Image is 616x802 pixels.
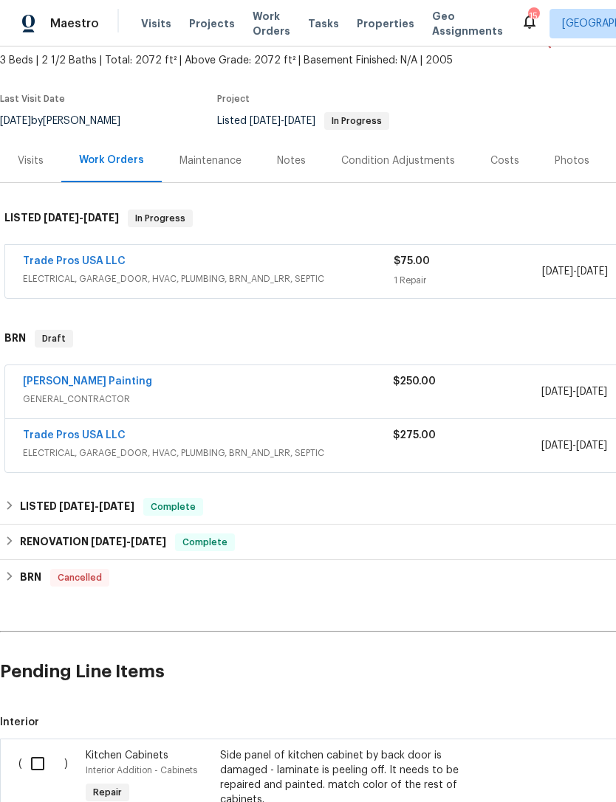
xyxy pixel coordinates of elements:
a: Trade Pros USA LLC [23,430,126,440]
span: [DATE] [91,536,126,547]
a: Trade Pros USA LLC [23,256,126,266]
span: Listed [217,116,389,126]
div: Maintenance [179,153,242,168]
span: Projects [189,16,235,31]
span: $250.00 [393,376,436,387]
span: [DATE] [576,440,607,451]
span: Tasks [308,18,339,29]
span: Geo Assignments [432,9,503,38]
div: 1 Repair [394,273,542,288]
div: Work Orders [79,153,144,167]
h6: BRN [4,330,26,348]
span: - [44,212,119,223]
span: $75.00 [394,256,430,266]
div: Condition Adjustments [341,153,455,168]
h6: LISTED [20,498,134,516]
span: - [541,384,607,399]
span: - [91,536,166,547]
span: Complete [145,499,202,514]
span: Visits [141,16,171,31]
span: Interior Addition - Cabinets [86,766,197,775]
span: [DATE] [250,116,281,126]
span: Complete [177,535,233,550]
span: Cancelled [52,570,108,585]
h6: RENOVATION [20,533,166,551]
div: Costs [490,153,519,168]
span: - [542,264,608,279]
span: Kitchen Cabinets [86,750,168,761]
span: In Progress [129,211,191,226]
span: - [541,438,607,453]
span: Properties [357,16,414,31]
span: [DATE] [99,501,134,511]
span: [DATE] [131,536,166,547]
span: [DATE] [541,387,572,397]
a: [PERSON_NAME] Painting [23,376,152,387]
span: [DATE] [284,116,315,126]
span: Maestro [50,16,99,31]
span: [DATE] [542,266,573,277]
div: Notes [277,153,306,168]
span: [DATE] [577,266,608,277]
div: Visits [18,153,44,168]
span: - [59,501,134,511]
span: ELECTRICAL, GARAGE_DOOR, HVAC, PLUMBING, BRN_AND_LRR, SEPTIC [23,446,393,460]
h6: LISTED [4,210,119,227]
span: [DATE] [83,212,119,223]
span: GENERAL_CONTRACTOR [23,392,393,407]
span: [DATE] [541,440,572,451]
span: Project [217,94,250,103]
span: Work Orders [253,9,290,38]
div: Photos [555,153,589,168]
h6: BRN [20,569,41,587]
span: ELECTRICAL, GARAGE_DOOR, HVAC, PLUMBING, BRN_AND_LRR, SEPTIC [23,272,394,286]
span: $275.00 [393,430,436,440]
span: [DATE] [44,212,79,223]
div: 15 [528,9,538,24]
span: Repair [87,785,128,800]
span: - [250,116,315,126]
span: [DATE] [59,501,95,511]
span: [DATE] [576,387,607,397]
span: Draft [36,331,72,346]
span: In Progress [326,117,388,125]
